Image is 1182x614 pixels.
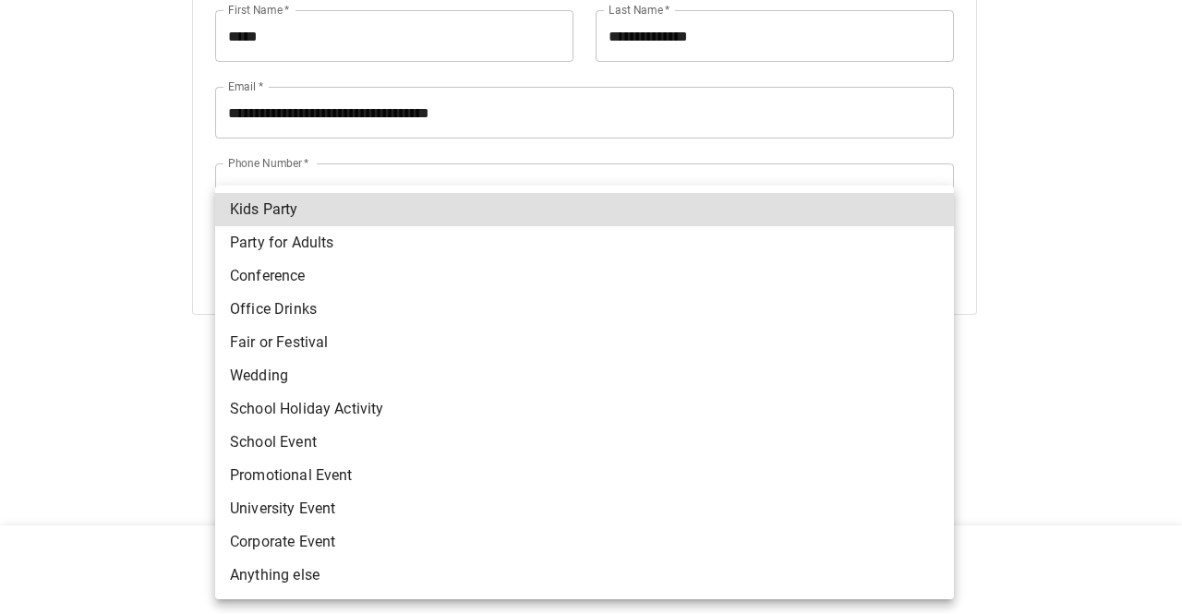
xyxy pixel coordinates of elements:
li: Party for Adults [215,226,954,259]
li: Promotional Event [215,459,954,492]
li: Kids Party [215,193,954,226]
li: Conference [215,259,954,293]
li: University Event [215,492,954,525]
li: School Event [215,426,954,459]
li: Fair or Festival [215,326,954,359]
li: Office Drinks [215,293,954,326]
li: Anything else [215,559,954,592]
li: Corporate Event [215,525,954,559]
li: Wedding [215,359,954,392]
li: School Holiday Activity [215,392,954,426]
